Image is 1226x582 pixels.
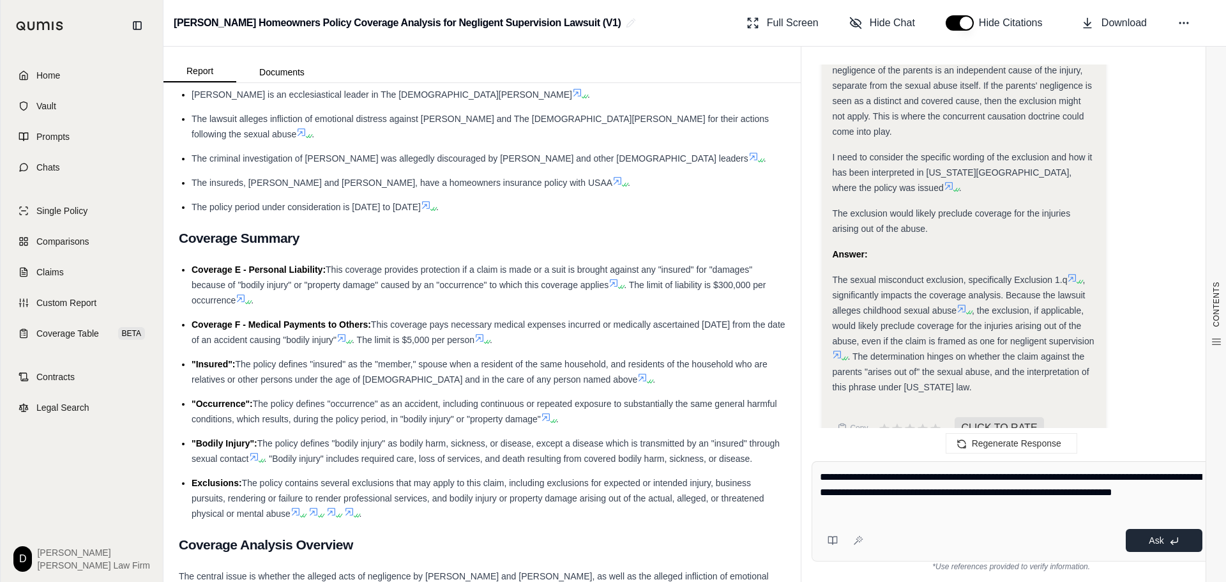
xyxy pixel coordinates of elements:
button: Ask [1126,529,1202,552]
span: [PERSON_NAME] is an ecclesiastical leader in The [DEMOGRAPHIC_DATA][PERSON_NAME] [192,89,572,100]
span: Coverage E - Personal Liability: [192,264,326,275]
span: . [436,202,439,212]
span: Coverage F - Medical Payments to Others: [192,319,371,330]
span: I need to consider the specific wording of the exclusion and how it has been interpreted in [US_S... [832,152,1092,193]
span: Hide Chat [870,15,915,31]
span: The lawsuit alleges infliction of emotional distress against [PERSON_NAME] and The [DEMOGRAPHIC_D... [192,114,769,139]
h2: [PERSON_NAME] Homeowners Policy Coverage Analysis for Negligent Supervision Lawsuit (V1) [174,11,621,34]
span: This coverage provides protection if a claim is made or a suit is brought against any "insured" f... [192,264,752,290]
span: This coverage pays necessary medical expenses incurred or medically ascertained [DATE] from the d... [192,319,785,345]
a: Single Policy [8,197,155,225]
img: Qumis Logo [16,21,64,31]
h2: Coverage Summary [179,225,785,252]
a: Claims [8,258,155,286]
h2: Coverage Analysis Overview [179,532,785,558]
span: Regenerate Response [972,438,1061,448]
span: Comparisons [36,235,89,248]
span: . [359,509,362,519]
span: . [587,89,590,100]
a: Home [8,61,155,89]
span: . [653,374,655,385]
a: Contracts [8,363,155,391]
span: Ask [1149,535,1163,546]
span: . "Bodily injury" includes required care, loss of services, and death resulting from covered bodi... [264,454,753,464]
a: Legal Search [8,394,155,422]
button: Collapse sidebar [127,15,148,36]
span: Vault [36,100,56,112]
span: The exclusion would likely preclude coverage for the injuries arising out of the abuse. [832,208,1070,234]
button: Hide Chat [844,10,920,36]
span: The sexual misconduct exclusion, specifically Exclusion 1.q [832,275,1067,285]
span: BETA [118,327,145,340]
span: Full Screen [767,15,819,31]
span: [PERSON_NAME] [37,546,150,559]
span: Custom Report [36,296,96,309]
span: . [764,153,766,164]
span: Download [1101,15,1147,31]
span: . [556,414,559,424]
span: . [312,129,314,139]
strong: Answer: [832,249,867,259]
span: Claims [36,266,64,279]
span: Contracts [36,371,75,383]
span: The policy defines "bodily injury" as bodily harm, sickness, or disease, except a disease which i... [192,438,780,464]
span: "Insured": [192,359,236,369]
button: Regenerate Response [946,433,1077,454]
span: Hide Citations [979,15,1050,31]
span: Prompts [36,130,70,143]
span: However, some jurisdictions might consider whether the negligence of the parents is an independen... [832,50,1092,137]
div: D [13,546,32,572]
span: . The limit is $5,000 per person [352,335,474,345]
button: Download [1076,10,1152,36]
span: Exclusions: [192,478,242,488]
span: "Occurrence": [192,399,253,409]
span: The policy defines "insured" as the "member," spouse when a resident of the same household, and r... [192,359,768,385]
button: Copy [832,415,873,441]
span: . [959,183,962,193]
span: Single Policy [36,204,87,217]
a: Chats [8,153,155,181]
span: . [251,295,254,305]
span: CLICK TO RATE [955,417,1043,439]
span: , the exclusion, if applicable, would likely preclude coverage for the injuries arising out of th... [832,305,1094,346]
span: The policy period under consideration is [DATE] to [DATE] [192,202,421,212]
span: , significantly impacts the coverage analysis. Because the lawsuit alleges childhood sexual abuse [832,275,1085,316]
span: Copy [850,423,868,433]
span: . The limit of liability is $300,000 per occurrence [192,280,766,305]
span: The policy contains several exclusions that may apply to this claim, including exclusions for exp... [192,478,764,519]
div: *Use references provided to verify information. [812,562,1211,572]
span: Legal Search [36,401,89,414]
button: Documents [236,62,328,82]
span: "Bodily Injury": [192,438,257,448]
span: . The determination hinges on whether the claim against the parents "arises out of" the sexual ab... [832,351,1089,392]
span: Coverage Table [36,327,99,340]
a: Custom Report [8,289,155,317]
span: The criminal investigation of [PERSON_NAME] was allegedly discouraged by [PERSON_NAME] and other ... [192,153,748,164]
span: CONTENTS [1211,282,1222,327]
span: Chats [36,161,60,174]
button: Report [163,61,236,82]
a: Vault [8,92,155,120]
span: . [490,335,492,345]
button: Full Screen [741,10,824,36]
a: Comparisons [8,227,155,256]
a: Coverage TableBETA [8,319,155,348]
span: . [628,178,630,188]
span: Home [36,69,60,82]
span: [PERSON_NAME] Law Firm [37,559,150,572]
a: Prompts [8,123,155,151]
span: The policy defines "occurrence" as an accident, including continuous or repeated exposure to subs... [192,399,777,424]
span: The insureds, [PERSON_NAME] and [PERSON_NAME], have a homeowners insurance policy with USAA [192,178,612,188]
